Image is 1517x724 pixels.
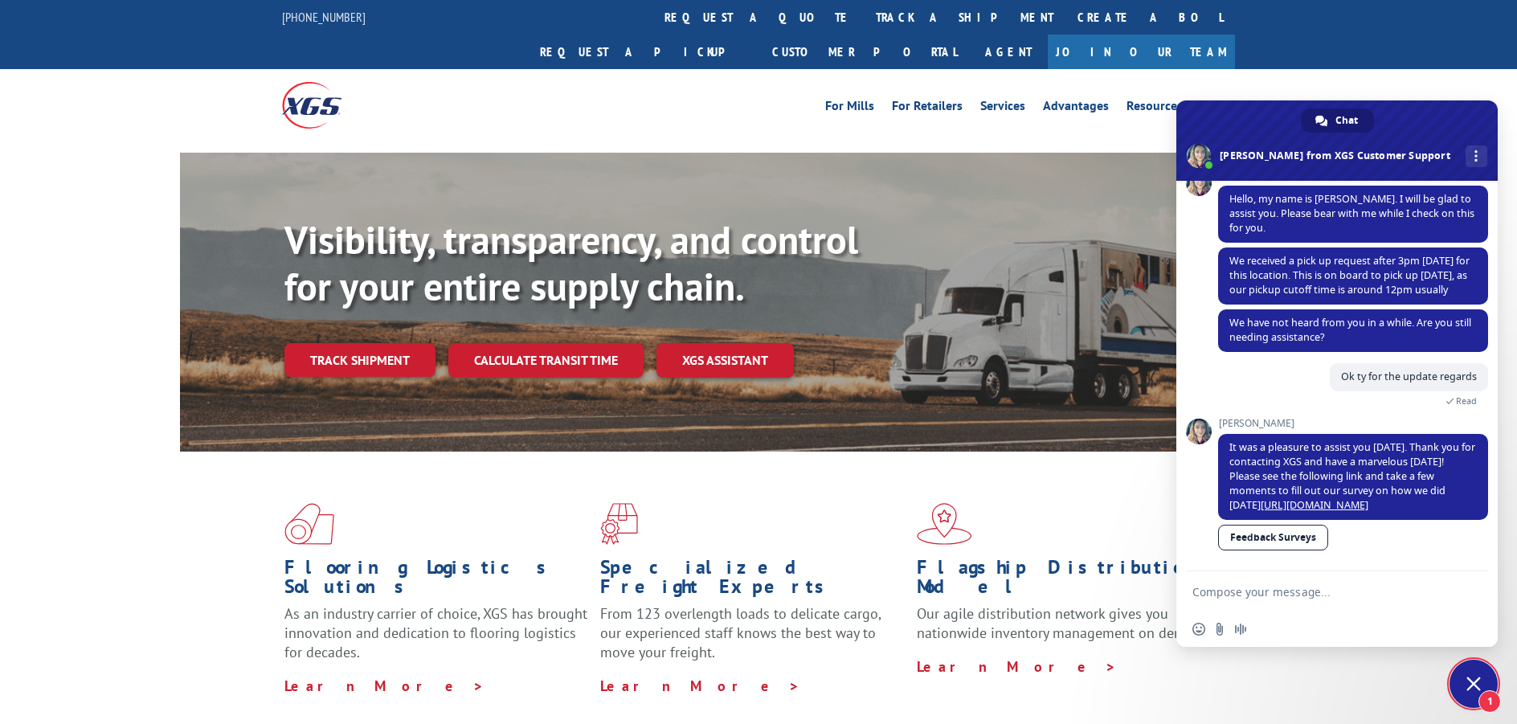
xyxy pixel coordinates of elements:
a: For Retailers [892,100,963,117]
a: Chat [1301,108,1374,133]
span: Read [1456,395,1477,407]
textarea: Compose your message... [1192,571,1450,612]
span: [PERSON_NAME] [1218,418,1488,429]
span: Send a file [1213,623,1226,636]
a: Close chat [1450,660,1498,708]
a: XGS ASSISTANT [656,343,794,378]
span: As an industry carrier of choice, XGS has brought innovation and dedication to flooring logistics... [284,604,587,661]
span: Insert an emoji [1192,623,1205,636]
img: xgs-icon-flagship-distribution-model-red [917,503,972,545]
a: Advantages [1043,100,1109,117]
a: For Mills [825,100,874,117]
span: Ok ty for the update regards [1341,370,1477,383]
img: xgs-icon-focused-on-flooring-red [600,503,638,545]
a: Calculate transit time [448,343,644,378]
span: 1 [1478,690,1501,713]
span: Hello, my name is [PERSON_NAME]. I will be glad to assist you. Please bear with me while I check ... [1229,192,1474,235]
a: Customer Portal [760,35,969,69]
a: About [1200,100,1235,117]
a: Learn More > [917,657,1117,676]
span: Our agile distribution network gives you nationwide inventory management on demand. [917,604,1212,642]
span: Chat [1335,108,1358,133]
span: We received a pick up request after 3pm [DATE] for this location. This is on board to pick up [DA... [1229,254,1470,297]
h1: Flagship Distribution Model [917,558,1221,604]
a: [PHONE_NUMBER] [282,9,366,25]
a: Services [980,100,1025,117]
b: Visibility, transparency, and control for your entire supply chain. [284,215,858,311]
a: Agent [969,35,1048,69]
h1: Flooring Logistics Solutions [284,558,588,604]
a: [URL][DOMAIN_NAME] [1261,498,1368,512]
span: It was a pleasure to assist you [DATE]. Thank you for contacting XGS and have a marvelous [DATE]!... [1229,440,1475,512]
a: Resources [1127,100,1183,117]
a: Join Our Team [1048,35,1235,69]
a: Track shipment [284,343,435,377]
a: Learn More > [284,677,485,695]
h1: Specialized Freight Experts [600,558,904,604]
span: We have not heard from you in a while. Are you still needing assistance? [1229,316,1471,344]
a: Learn More > [600,677,800,695]
a: Feedback Surveys [1218,525,1328,550]
img: xgs-icon-total-supply-chain-intelligence-red [284,503,334,545]
span: Audio message [1234,623,1247,636]
a: Request a pickup [528,35,760,69]
p: From 123 overlength loads to delicate cargo, our experienced staff knows the best way to move you... [600,604,904,676]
